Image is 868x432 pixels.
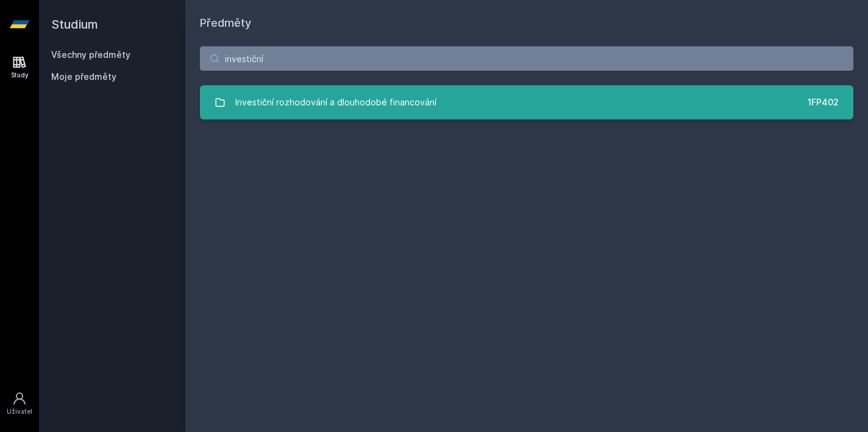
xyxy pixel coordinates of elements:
[11,71,29,80] div: Study
[200,46,853,71] input: Název nebo ident předmětu…
[51,49,130,60] a: Všechny předměty
[7,407,32,416] div: Uživatel
[200,85,853,119] a: Investiční rozhodování a dlouhodobé financování 1FP402
[51,71,116,83] span: Moje předměty
[200,15,853,32] h1: Předměty
[235,90,436,115] div: Investiční rozhodování a dlouhodobé financování
[2,49,37,86] a: Study
[808,96,839,108] div: 1FP402
[2,385,37,422] a: Uživatel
